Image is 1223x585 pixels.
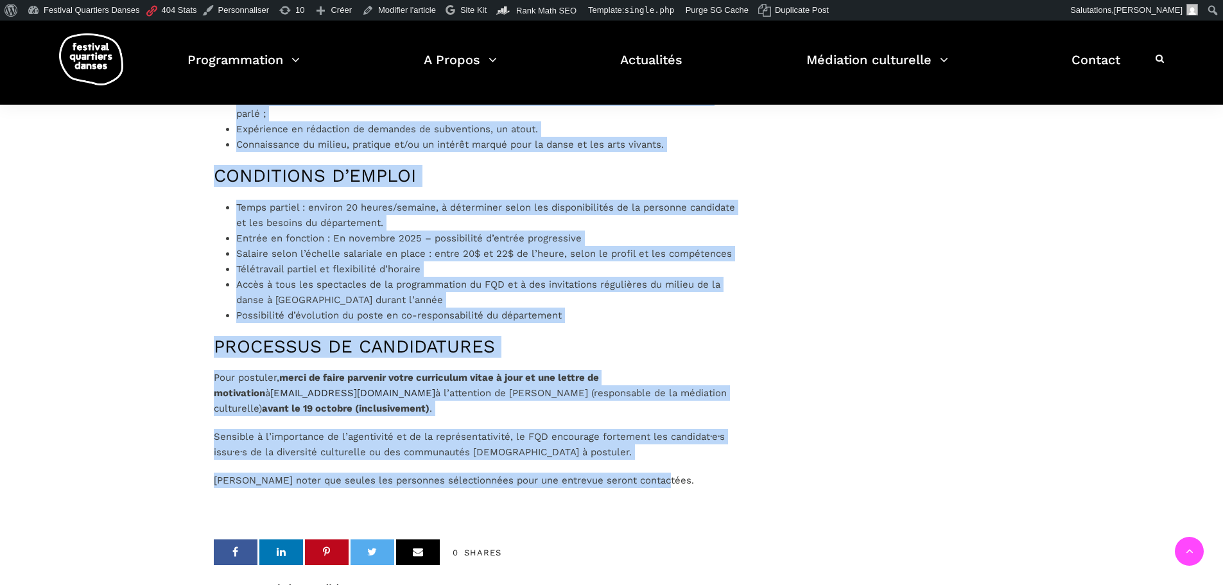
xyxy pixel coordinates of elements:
a: A Propos [424,49,497,87]
span: single.php [624,5,674,15]
a: Programmation [187,49,300,87]
p: Sensible à l’importance de l’agentivité et de la représentativité, le FQD encourage fortement les... [214,429,736,460]
li: Temps partiel : environ 20 heures/semaine, à déterminer selon les disponibilités de la personne c... [236,200,736,231]
li: Possibilité d’évolution du poste en co-responsabilité du département [236,308,736,323]
a: Médiation culturelle [806,49,948,87]
strong: merci de faire parvenir votre curriculum vitae à jour et une lettre de motivation [214,372,599,399]
li: Entrée en fonction : En novembre 2025 – possibilité d’entrée progressive [236,231,736,246]
span: Rank Math SEO [516,6,577,15]
span: Site Kit [460,5,487,15]
p: [PERSON_NAME] noter que seules les personnes sélectionnées pour une entrevue seront contactées. [214,473,736,488]
span: Expérience en rédaction de demandes de subventions, un atout. [236,123,538,135]
span: Shares [464,548,501,557]
li: Salaire selon l’échelle salariale en place : entre 20$ et 22$ de l’heure, selon le profil et les ... [236,246,736,261]
a: [EMAIL_ADDRESS][DOMAIN_NAME] [270,387,435,399]
strong: avant le 19 octobre (inclusivement) [262,403,429,414]
img: logo-fqd-med [59,33,123,85]
span: [PERSON_NAME] [1114,5,1183,15]
h4: PROCESSUS DE CANDIDATURES [214,336,736,358]
span: Connaissance du milieu, pratique et/ou un intérêt marqué pour la danse et les arts vivants. [236,139,664,150]
li: Télétravail partiel et flexibilité d’horaire [236,261,736,277]
span: Pour postuler, à [214,372,599,399]
span: 0 [453,548,458,557]
span: à l’attention de [PERSON_NAME] (responsable de la médiation culturelle) . [214,387,727,414]
a: Contact [1071,49,1120,87]
li: Accès à tous les spectacles de la programmation du FQD et à des invitations régulières du milieu ... [236,277,736,308]
a: Actualités [620,49,682,87]
h4: CONDITIONS D’EMPLOI [214,165,736,187]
